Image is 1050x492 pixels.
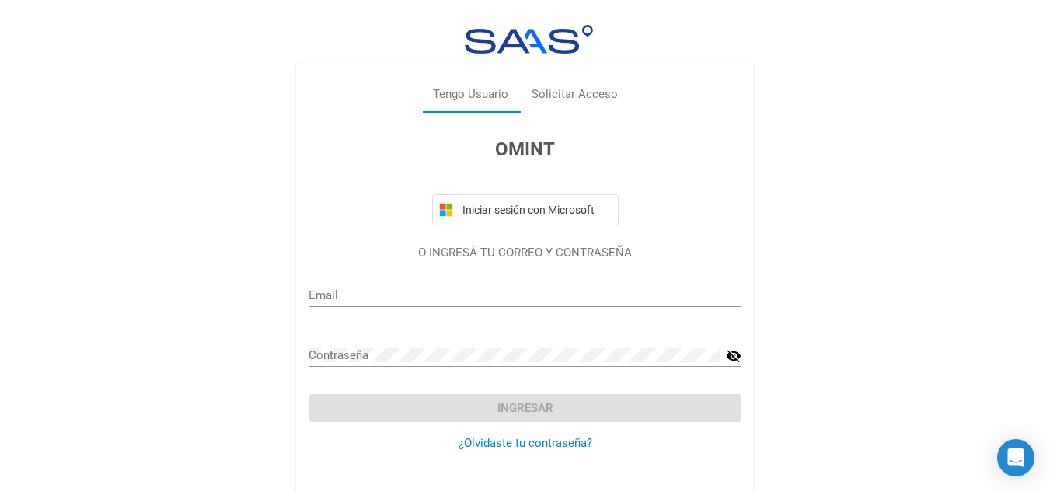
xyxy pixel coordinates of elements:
[432,194,619,225] button: Iniciar sesión con Microsoft
[497,401,553,415] span: Ingresar
[309,135,741,163] h3: OMINT
[433,85,508,103] div: Tengo Usuario
[997,439,1034,476] div: Open Intercom Messenger
[309,244,741,262] p: O INGRESÁ TU CORREO Y CONTRASEÑA
[309,394,741,422] button: Ingresar
[459,436,592,450] a: ¿Olvidaste tu contraseña?
[726,347,741,365] mat-icon: visibility_off
[532,85,618,103] div: Solicitar Acceso
[459,204,612,216] span: Iniciar sesión con Microsoft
